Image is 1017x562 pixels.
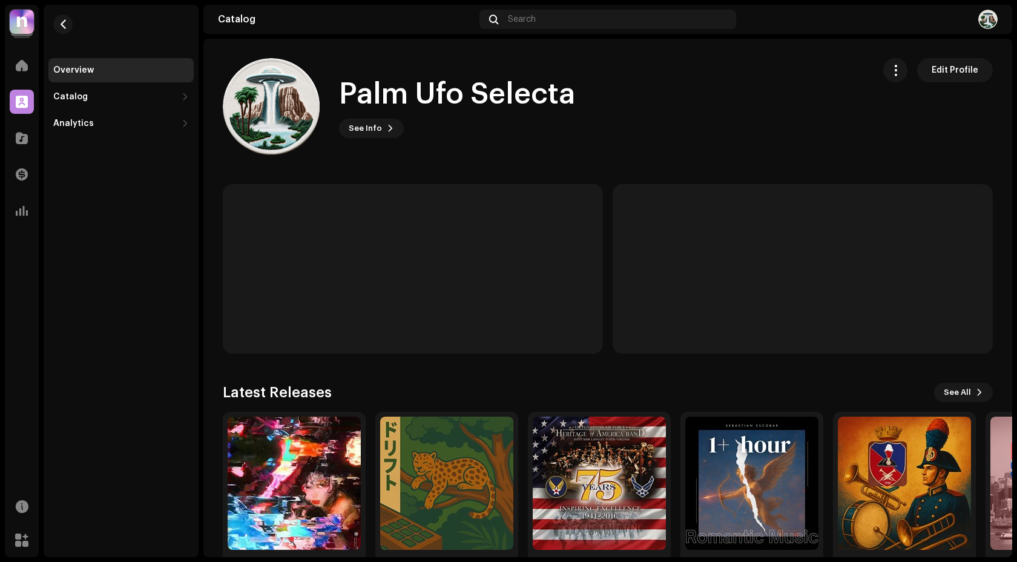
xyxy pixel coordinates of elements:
[53,65,94,75] div: Overview
[685,417,818,550] img: 297c90c2-462d-49d2-b53b-8ccd0c712b83
[228,417,361,550] img: abdfbb76-83af-4b16-a042-10fd0c186d2e
[944,380,971,405] span: See All
[53,119,94,128] div: Analytics
[339,75,575,114] h1: Palm Ufo Selecta
[349,116,382,140] span: See Info
[508,15,536,24] span: Search
[48,111,194,136] re-m-nav-dropdown: Analytics
[533,417,666,550] img: 9ce2bb5b-bc35-43aa-bfb3-77572836df9f
[10,10,34,34] img: 39a81664-4ced-4598-a294-0293f18f6a76
[339,119,404,138] button: See Info
[218,15,475,24] div: Catalog
[932,58,978,82] span: Edit Profile
[53,92,88,102] div: Catalog
[48,58,194,82] re-m-nav-item: Overview
[838,417,971,550] img: 6f329d17-ae99-4d4e-8dca-2e7d32cc531b
[934,383,993,402] button: See All
[380,417,513,550] img: a94b9516-8b50-49c8-8e4f-98b437c8b223
[223,58,320,155] img: f40421f4-7b48-46c1-8de7-f59a55191fd9
[917,58,993,82] button: Edit Profile
[223,383,332,402] h3: Latest Releases
[48,85,194,109] re-m-nav-dropdown: Catalog
[978,10,998,29] img: e075db17-00d1-4f2b-b1e0-6b3a706eba49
